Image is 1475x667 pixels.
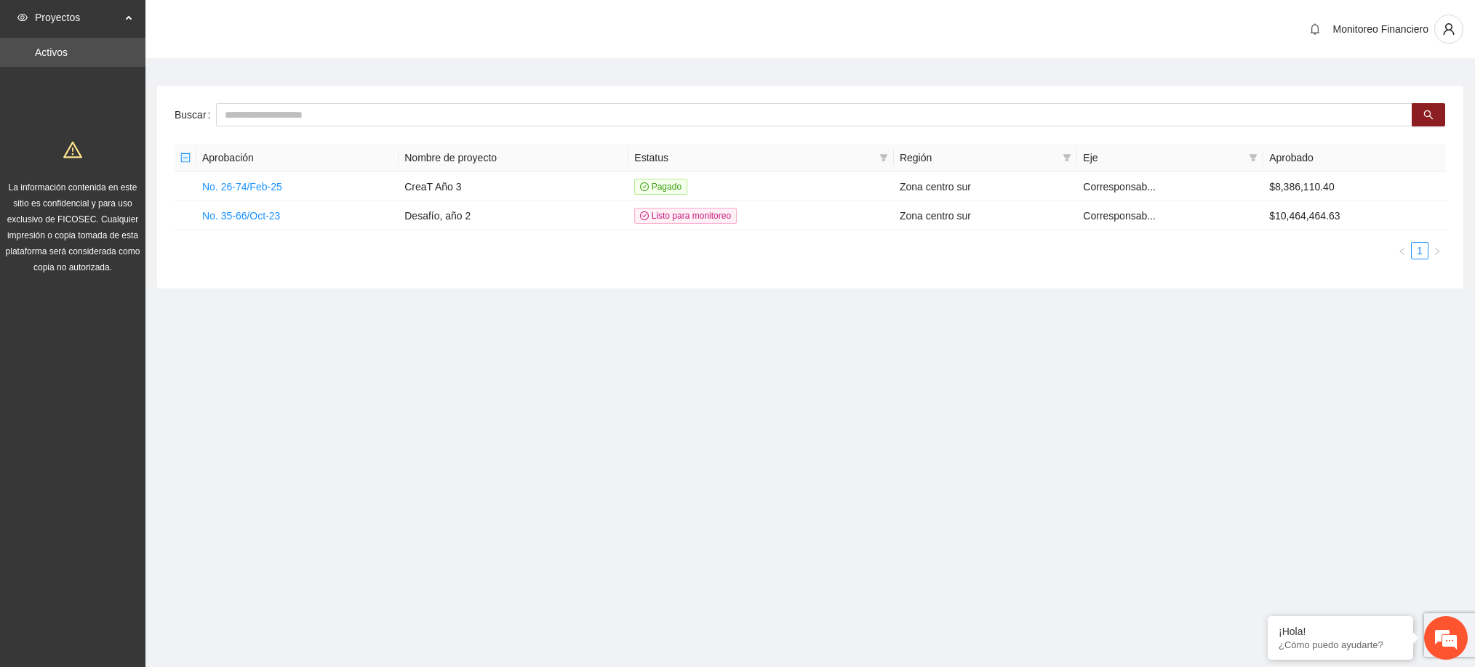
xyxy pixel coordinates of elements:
[1279,639,1402,650] p: ¿Cómo puedo ayudarte?
[640,182,649,191] span: check-circle
[399,144,628,172] th: Nombre de proyecto
[1433,247,1442,256] span: right
[1063,153,1071,162] span: filter
[1394,242,1411,259] button: left
[1060,147,1074,169] span: filter
[399,172,628,201] td: CreaT Año 3
[63,140,82,159] span: warning
[634,208,737,224] span: Listo para monitoreo
[202,210,280,222] a: No. 35-66/Oct-23
[196,144,399,172] th: Aprobación
[1412,243,1428,259] a: 1
[6,182,140,272] span: La información contenida en este sitio es confidencial y para uso exclusivo de FICOSEC. Cualquier...
[900,150,1057,166] span: Región
[1332,23,1428,35] span: Monitoreo Financiero
[1412,103,1445,126] button: search
[1263,144,1446,172] th: Aprobado
[1083,150,1243,166] span: Eje
[35,47,68,58] a: Activos
[1398,247,1407,256] span: left
[399,201,628,230] td: Desafío, año 2
[1394,242,1411,259] li: Previous Page
[1303,17,1327,41] button: bell
[1263,172,1446,201] td: $8,386,110.40
[1411,242,1428,259] li: 1
[1434,15,1463,44] button: user
[634,179,687,195] span: Pagado
[1263,201,1446,230] td: $10,464,464.63
[1304,23,1326,35] span: bell
[35,3,121,32] span: Proyectos
[1428,242,1446,259] li: Next Page
[1435,23,1463,36] span: user
[180,153,191,163] span: minus-square
[1083,210,1156,222] span: Corresponsab...
[640,211,649,220] span: check-circle
[175,103,216,126] label: Buscar
[634,150,874,166] span: Estatus
[17,12,28,23] span: eye
[894,201,1077,230] td: Zona centro sur
[202,181,282,193] a: No. 26-74/Feb-25
[1249,153,1258,162] span: filter
[894,172,1077,201] td: Zona centro sur
[1428,242,1446,259] button: right
[879,153,888,162] span: filter
[1246,147,1260,169] span: filter
[1423,110,1434,121] span: search
[876,147,891,169] span: filter
[1083,181,1156,193] span: Corresponsab...
[1279,626,1402,637] div: ¡Hola!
